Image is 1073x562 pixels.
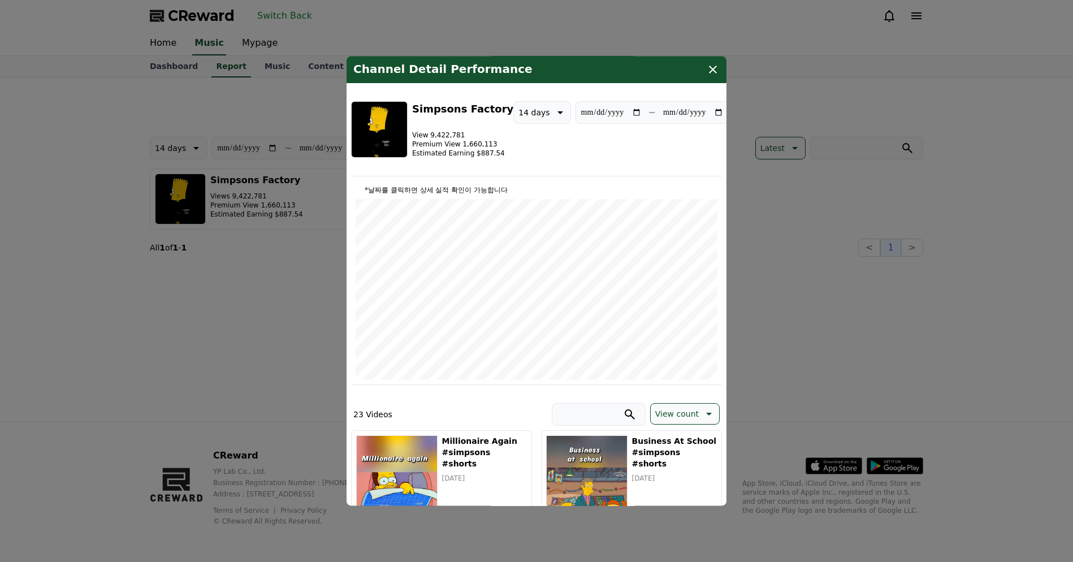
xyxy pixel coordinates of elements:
[351,101,408,158] img: Simpsons Factory
[412,101,513,117] h3: Simpsons Factory
[650,403,720,425] button: View count
[648,106,656,119] p: ~
[412,149,513,158] p: Estimated Earning $887.54
[442,474,527,483] p: [DATE]
[347,56,726,505] div: modal
[353,63,533,76] h4: Channel Detail Performance
[442,435,527,469] h5: Millionaire Again #simpsons #shorts
[412,140,513,149] p: Premium View 1,660,113
[356,185,717,194] p: *날짜를 클릭하면 상세 실적 확인이 가능합니다
[518,105,550,120] p: 14 days
[513,101,570,124] button: 14 days
[412,131,513,140] p: View 9,422,781
[655,406,699,422] p: View count
[632,474,717,483] p: [DATE]
[632,435,717,469] h5: Business At School #simpsons #shorts
[353,409,392,420] p: 23 Videos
